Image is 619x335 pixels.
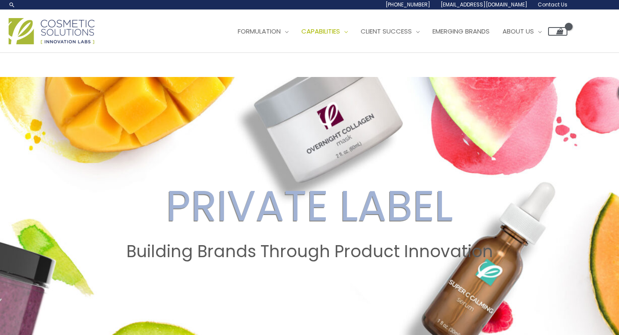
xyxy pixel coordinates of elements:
span: [EMAIL_ADDRESS][DOMAIN_NAME] [441,1,527,8]
nav: Site Navigation [225,18,567,44]
h2: PRIVATE LABEL [8,181,611,231]
a: Search icon link [9,1,15,8]
a: Formulation [231,18,295,44]
span: About Us [503,27,534,36]
a: Capabilities [295,18,354,44]
span: Emerging Brands [432,27,490,36]
h2: Building Brands Through Product Innovation [8,242,611,261]
a: Client Success [354,18,426,44]
span: Contact Us [538,1,567,8]
span: Formulation [238,27,281,36]
span: Capabilities [301,27,340,36]
a: About Us [496,18,548,44]
span: Client Success [361,27,412,36]
img: Cosmetic Solutions Logo [9,18,95,44]
a: View Shopping Cart, empty [548,27,567,36]
a: Emerging Brands [426,18,496,44]
span: [PHONE_NUMBER] [386,1,430,8]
